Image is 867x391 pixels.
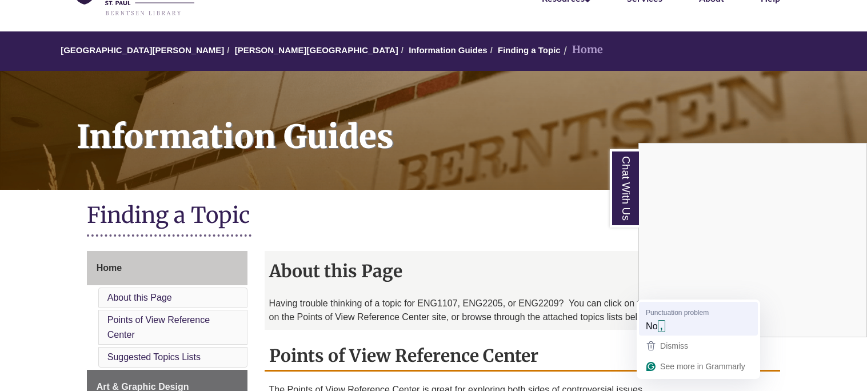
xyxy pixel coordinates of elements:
[235,45,398,55] a: [PERSON_NAME][GEOGRAPHIC_DATA]
[107,352,201,362] a: Suggested Topics Lists
[610,149,639,228] a: Chat With Us
[265,341,781,372] h2: Points of View Reference Center
[64,71,867,175] h1: Information Guides
[561,42,603,58] li: Home
[61,45,224,55] a: [GEOGRAPHIC_DATA][PERSON_NAME]
[639,143,866,337] iframe: To enrich screen reader interactions, please activate Accessibility in Grammarly extension settings
[97,263,122,273] span: Home
[87,251,247,285] a: Home
[498,45,561,55] a: Finding a Topic
[638,143,867,337] div: Chat With Us
[107,293,172,302] a: About this Page
[265,257,781,285] h2: About this Page
[87,201,781,232] h1: Finding a Topic
[269,297,776,324] p: Having trouble thinking of a topic for ENG1107, ENG2205, or ENG2209? You can click on the subject...
[409,45,488,55] a: Information Guides
[107,315,210,340] a: Points of View Reference Center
